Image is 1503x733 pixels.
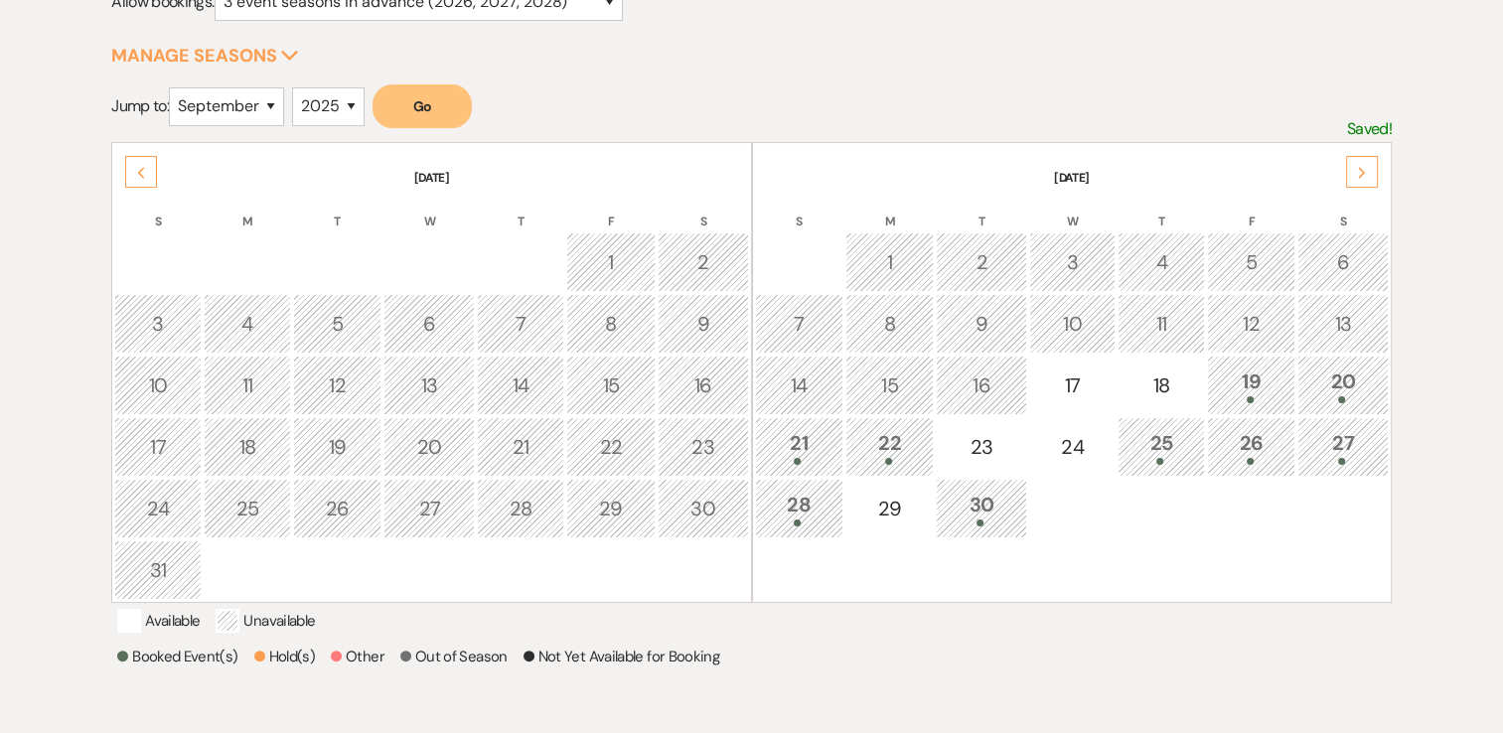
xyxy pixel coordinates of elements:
[125,432,191,462] div: 17
[1347,116,1392,142] p: Saved!
[577,370,645,400] div: 15
[755,189,843,230] th: S
[766,428,832,465] div: 21
[669,432,738,462] div: 23
[1128,370,1194,400] div: 18
[293,189,382,230] th: T
[394,432,464,462] div: 20
[856,494,923,523] div: 29
[1218,428,1284,465] div: 26
[304,494,372,523] div: 26
[1040,432,1106,462] div: 24
[947,247,1015,277] div: 2
[1040,247,1106,277] div: 3
[215,309,280,339] div: 4
[566,189,656,230] th: F
[1218,309,1284,339] div: 12
[856,370,923,400] div: 15
[304,309,372,339] div: 5
[383,189,475,230] th: W
[766,309,832,339] div: 7
[755,145,1389,187] th: [DATE]
[114,145,748,187] th: [DATE]
[1118,189,1205,230] th: T
[117,609,200,633] p: Available
[577,432,645,462] div: 22
[331,645,384,668] p: Other
[488,494,553,523] div: 28
[125,494,191,523] div: 24
[215,432,280,462] div: 18
[1308,247,1378,277] div: 6
[1128,428,1194,465] div: 25
[111,95,169,116] span: Jump to:
[577,494,645,523] div: 29
[1207,189,1295,230] th: F
[477,189,564,230] th: T
[117,645,237,668] p: Booked Event(s)
[114,189,202,230] th: S
[766,490,832,526] div: 28
[1308,366,1378,403] div: 20
[488,432,553,462] div: 21
[400,645,508,668] p: Out of Season
[1297,189,1389,230] th: S
[216,609,315,633] p: Unavailable
[947,432,1015,462] div: 23
[669,309,738,339] div: 9
[766,370,832,400] div: 14
[125,555,191,585] div: 31
[394,370,464,400] div: 13
[1040,309,1106,339] div: 10
[856,247,923,277] div: 1
[856,428,923,465] div: 22
[215,494,280,523] div: 25
[524,645,719,668] p: Not Yet Available for Booking
[947,370,1015,400] div: 16
[254,645,316,668] p: Hold(s)
[1128,309,1194,339] div: 11
[947,490,1015,526] div: 30
[936,189,1026,230] th: T
[125,370,191,400] div: 10
[1218,366,1284,403] div: 19
[304,370,372,400] div: 12
[577,247,645,277] div: 1
[669,370,738,400] div: 16
[669,247,738,277] div: 2
[488,309,553,339] div: 7
[304,432,372,462] div: 19
[577,309,645,339] div: 8
[845,189,934,230] th: M
[1308,309,1378,339] div: 13
[856,309,923,339] div: 8
[373,84,472,128] button: Go
[1308,428,1378,465] div: 27
[394,309,464,339] div: 6
[658,189,749,230] th: S
[125,309,191,339] div: 3
[111,47,299,65] button: Manage Seasons
[1128,247,1194,277] div: 4
[1040,370,1106,400] div: 17
[669,494,738,523] div: 30
[204,189,291,230] th: M
[1029,189,1117,230] th: W
[1218,247,1284,277] div: 5
[215,370,280,400] div: 11
[488,370,553,400] div: 14
[394,494,464,523] div: 27
[947,309,1015,339] div: 9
